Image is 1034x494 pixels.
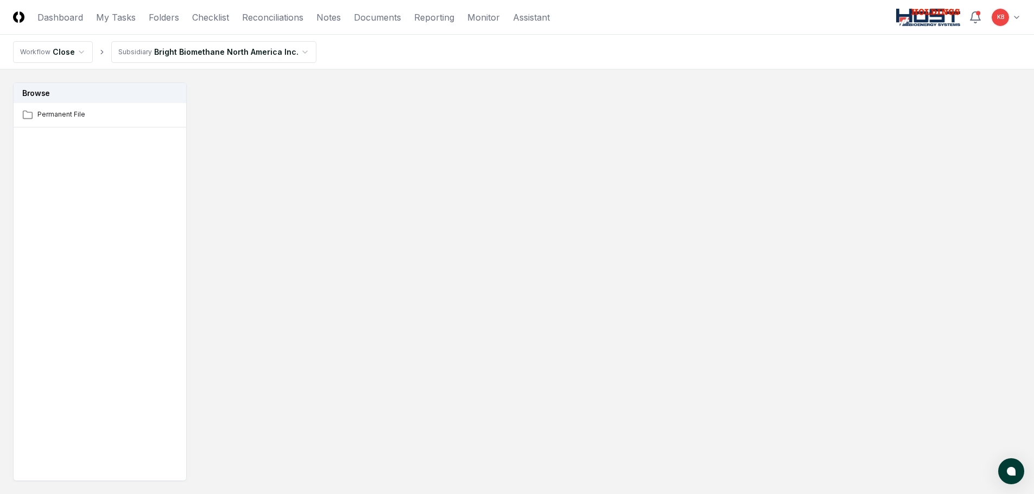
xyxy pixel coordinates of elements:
nav: breadcrumb [13,41,316,63]
a: Reconciliations [242,11,303,24]
a: My Tasks [96,11,136,24]
a: Checklist [192,11,229,24]
a: Dashboard [37,11,83,24]
a: Notes [316,11,341,24]
img: Host NA Holdings logo [896,9,961,26]
button: KB [991,8,1010,27]
a: Documents [354,11,401,24]
span: Permanent File [37,110,179,119]
a: Reporting [414,11,454,24]
a: Assistant [513,11,550,24]
span: KB [997,13,1004,21]
a: Permanent File [14,103,187,127]
button: atlas-launcher [998,458,1024,484]
img: Logo [13,11,24,23]
a: Folders [149,11,179,24]
div: Subsidiary [118,47,152,57]
div: Workflow [20,47,50,57]
a: Monitor [467,11,500,24]
h3: Browse [14,83,186,103]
